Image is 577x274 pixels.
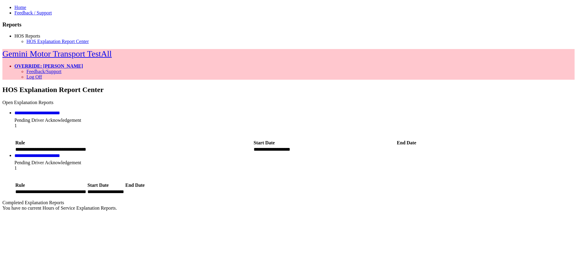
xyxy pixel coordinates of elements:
[14,118,81,123] span: Pending Driver Acknowledgement
[14,5,26,10] a: Home
[87,182,124,188] th: Start Date
[14,10,52,15] a: Feedback / Support
[26,69,61,74] a: Feedback/Support
[2,205,575,211] div: You have no current Hours of Service Explanation Reports.
[26,39,89,44] a: HOS Explanation Report Center
[2,100,575,105] div: Open Explanation Reports
[15,182,87,188] th: Rule
[125,182,145,188] th: End Date
[14,33,40,38] a: HOS Reports
[14,63,83,69] a: OVERRIDE: [PERSON_NAME]
[14,165,575,171] div: 1
[26,74,42,79] a: Log Off
[253,140,396,146] th: Start Date
[2,21,575,28] h3: Reports
[397,140,463,146] th: End Date
[14,160,81,165] span: Pending Driver Acknowledgement
[2,49,112,58] a: Gemini Motor Transport TestAll
[2,200,575,205] div: Completed Explanation Reports
[2,86,575,94] h2: HOS Explanation Report Center
[15,140,253,146] th: Rule
[14,123,575,128] div: 1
